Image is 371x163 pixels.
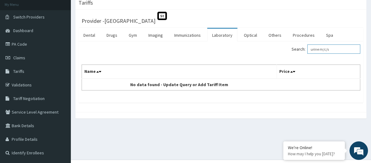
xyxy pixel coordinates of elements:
div: Minimize live chat window [101,3,116,18]
span: We're online! [36,45,85,107]
a: Imaging [143,29,168,42]
span: St [157,12,167,20]
a: Spa [321,29,338,42]
div: We're Online! [288,145,340,150]
span: Claims [13,55,25,61]
span: Tariffs [13,69,24,74]
input: Search: [307,44,360,54]
a: Gym [124,29,142,42]
img: d_794563401_company_1708531726252_794563401 [11,31,25,46]
a: Optical [239,29,262,42]
a: Dental [79,29,100,42]
label: Search: [292,44,360,54]
a: Others [264,29,286,42]
th: Name [82,65,277,79]
textarea: Type your message and hit 'Enter' [3,102,117,124]
th: Price [276,65,360,79]
td: No data found - Update Query or Add Tariff Item [82,79,277,90]
span: Switch Providers [13,14,45,20]
h3: Provider - [GEOGRAPHIC_DATA] [82,18,155,24]
a: Laboratory [207,29,237,42]
span: Tariff Negotiation [13,96,45,101]
span: Dashboard [13,28,33,33]
a: Drugs [102,29,122,42]
p: How may I help you today? [288,151,340,157]
a: Immunizations [169,29,206,42]
div: Chat with us now [32,35,103,43]
a: Procedures [288,29,320,42]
